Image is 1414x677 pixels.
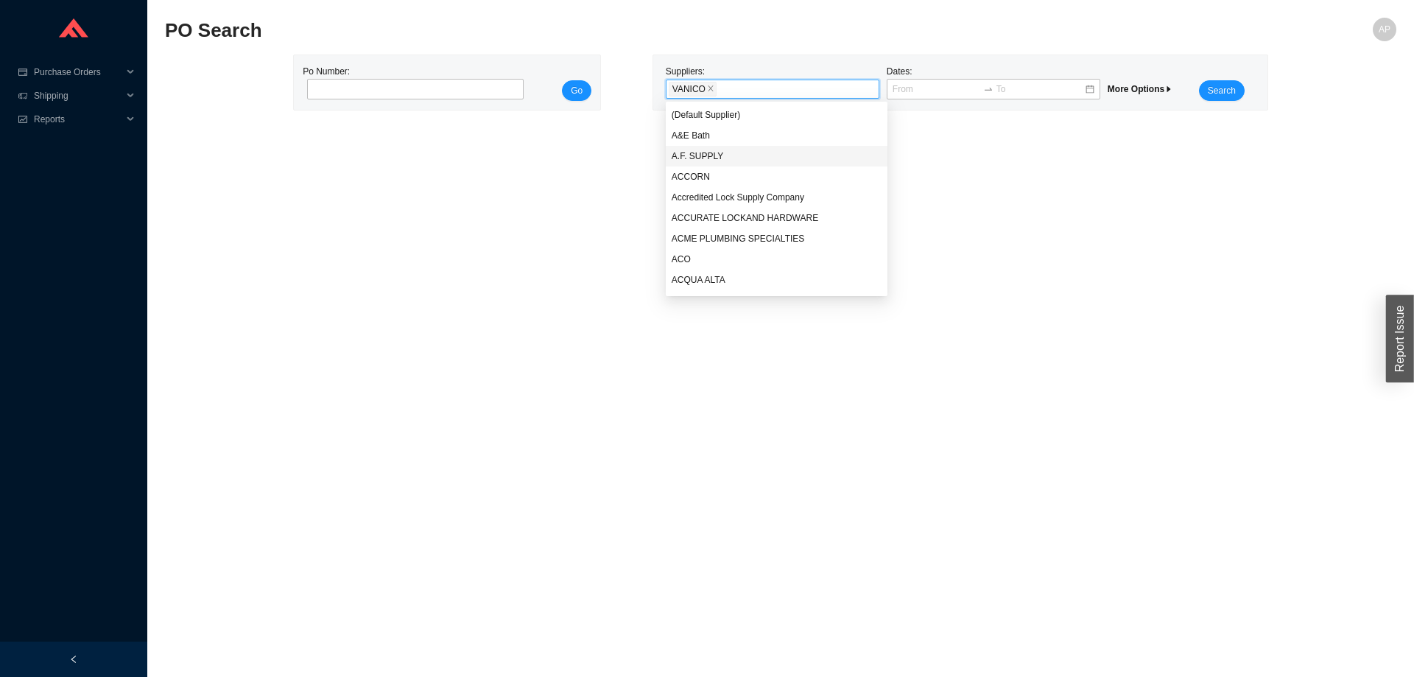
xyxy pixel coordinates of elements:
div: Po Number: [303,64,519,101]
div: ACME PLUMBING SPECIALTIES [666,228,888,249]
span: More Options [1108,84,1173,94]
div: ACQUA ALTA [666,270,888,290]
span: swap-right [983,84,993,94]
span: credit-card [18,68,28,77]
span: VANICO [669,82,717,97]
div: A&E Bath [672,129,882,142]
span: caret-right [1164,85,1173,94]
span: Reports [34,108,122,131]
div: ACCORN [672,170,882,183]
span: fund [18,115,28,124]
input: To [996,82,1084,97]
div: Dates: [883,64,1104,101]
div: ACME PLUMBING SPECIALTIES [672,232,882,245]
button: Search [1199,80,1245,101]
span: Shipping [34,84,122,108]
div: Suppliers: [662,64,883,101]
span: to [983,84,993,94]
div: (Default Supplier) [666,105,888,125]
button: Go [562,80,591,101]
span: left [69,655,78,664]
span: Search [1208,83,1236,98]
div: Acryline Spa Baths [666,290,888,311]
div: A.F. SUPPLY [666,146,888,166]
div: Accredited Lock Supply Company [666,187,888,208]
span: Go [571,83,583,98]
span: Purchase Orders [34,60,122,84]
div: A.F. SUPPLY [672,150,882,163]
div: ACO [672,253,882,266]
div: Accredited Lock Supply Company [672,191,882,204]
h2: PO Search [165,18,1088,43]
div: ACCURATE LOCKAND HARDWARE [672,211,882,225]
span: VANICO [672,83,706,96]
div: ACO [666,249,888,270]
div: ACCORN [666,166,888,187]
div: A&E Bath [666,125,888,146]
span: AP [1379,18,1390,41]
div: (Default Supplier) [672,108,882,122]
div: ACCURATE LOCKAND HARDWARE [666,208,888,228]
span: close [707,85,714,94]
input: From [893,82,980,97]
div: ACQUA ALTA [672,273,882,287]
